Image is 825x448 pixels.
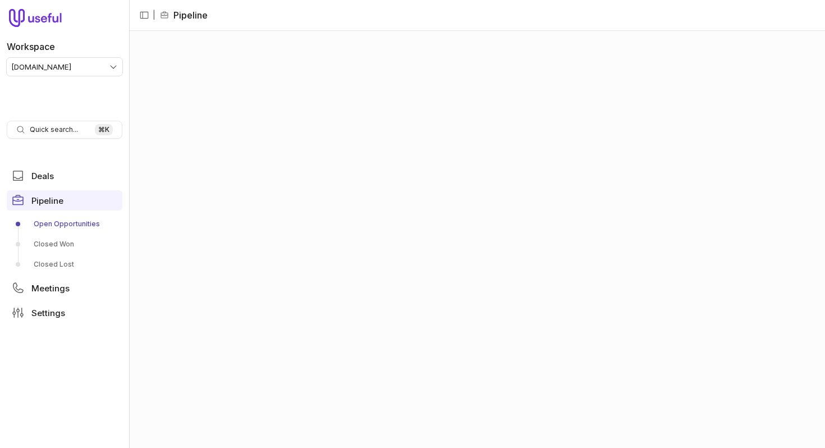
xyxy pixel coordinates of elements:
[31,196,63,205] span: Pipeline
[136,7,153,24] button: Collapse sidebar
[7,215,122,273] div: Pipeline submenu
[7,166,122,186] a: Deals
[7,215,122,233] a: Open Opportunities
[7,303,122,323] a: Settings
[7,235,122,253] a: Closed Won
[30,125,78,134] span: Quick search...
[7,255,122,273] a: Closed Lost
[31,309,65,317] span: Settings
[31,284,70,292] span: Meetings
[153,8,155,22] span: |
[160,8,208,22] li: Pipeline
[31,172,54,180] span: Deals
[7,40,55,53] label: Workspace
[7,190,122,211] a: Pipeline
[7,278,122,298] a: Meetings
[95,124,113,135] kbd: ⌘ K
